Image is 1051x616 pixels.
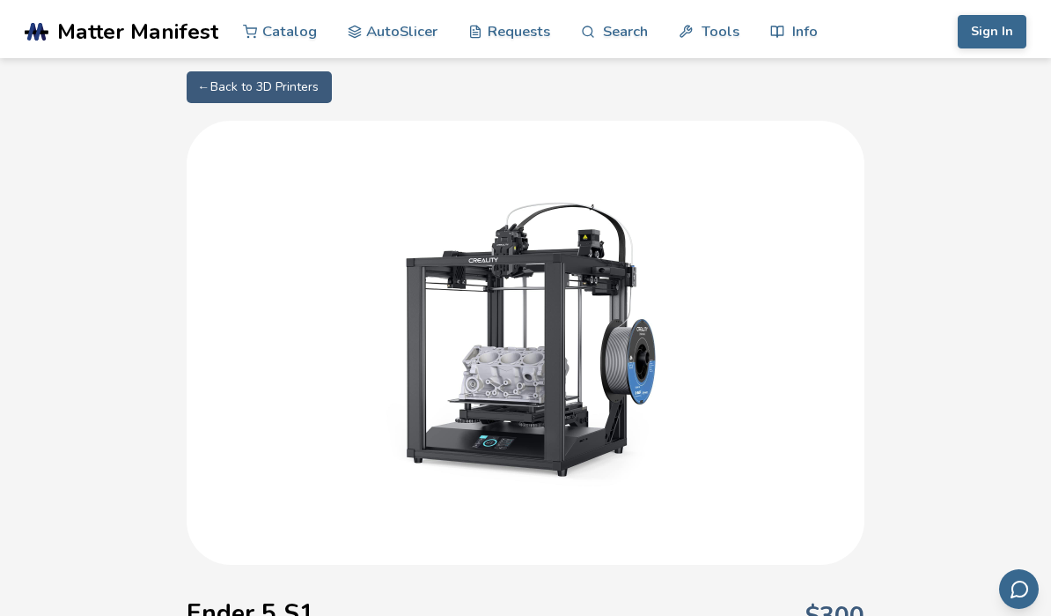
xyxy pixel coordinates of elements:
[958,10,1026,43] button: Sign In
[57,14,218,39] span: Matter Manifest
[349,160,702,512] img: Ender 5 S1
[999,564,1039,604] button: Send feedback via email
[187,66,332,98] a: ← Back to 3D Printers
